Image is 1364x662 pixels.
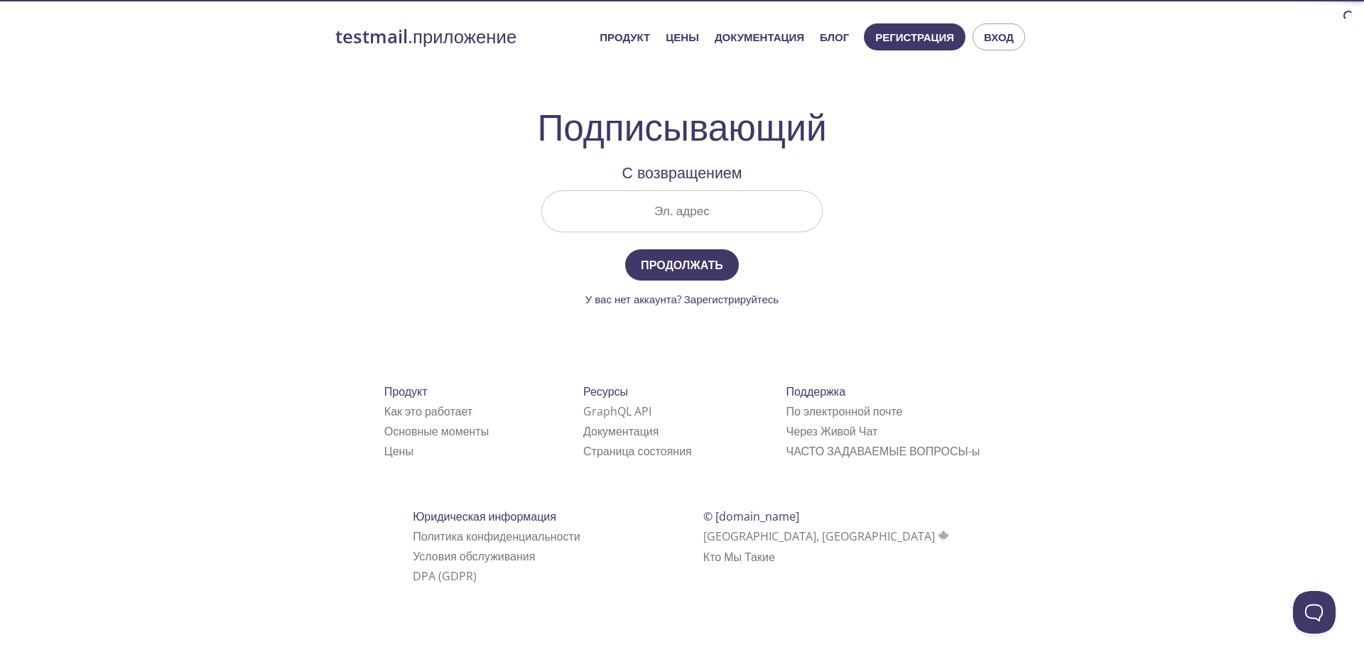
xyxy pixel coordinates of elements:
[625,249,739,281] button: Продолжать
[583,384,628,399] span: Ресурсы
[600,28,650,46] a: Продукт
[786,423,878,439] a: Через Живой Чат
[384,403,472,419] a: Как это работает
[585,292,779,306] a: У вас нет аккаунта? Зарегистрируйтесь
[1293,591,1336,634] iframe: Помогите Скаут Бикон — откройте
[413,548,535,564] a: Условия обслуживания
[541,161,823,185] h2: С возвращением
[715,28,804,46] a: Документация
[335,25,588,49] a: testmail.приложение
[786,443,980,459] a: ЧАСТО ЗАДАВАЕМЫЕ ВОПРОСЫ
[583,403,651,419] a: GraphQL API
[820,28,849,46] a: Блог
[703,528,951,544] span: [GEOGRAPHIC_DATA], [GEOGRAPHIC_DATA]
[583,443,692,459] a: Страница состояния
[875,28,954,46] span: Регистрация
[335,24,408,49] strong: testmail
[666,28,698,46] a: Цены
[641,255,723,275] span: Продолжать
[864,23,965,50] button: Регистрация
[703,549,775,565] a: Кто Мы Такие
[583,423,659,439] a: Документация
[968,443,980,459] span: -ы
[384,384,428,399] span: Продукт
[384,423,489,439] a: Основные моменты
[537,105,826,148] h1: Подписывающий
[973,23,1025,50] button: Вход
[413,568,477,584] a: DPA (GDPR)
[384,443,413,459] a: Цены
[413,509,556,524] span: Юридическая информация
[786,403,903,419] a: По электронной почте
[786,384,845,399] span: Поддержка
[413,528,580,544] a: Политика конфиденциальности
[703,509,799,524] span: © [DOMAIN_NAME]
[984,28,1014,46] span: Вход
